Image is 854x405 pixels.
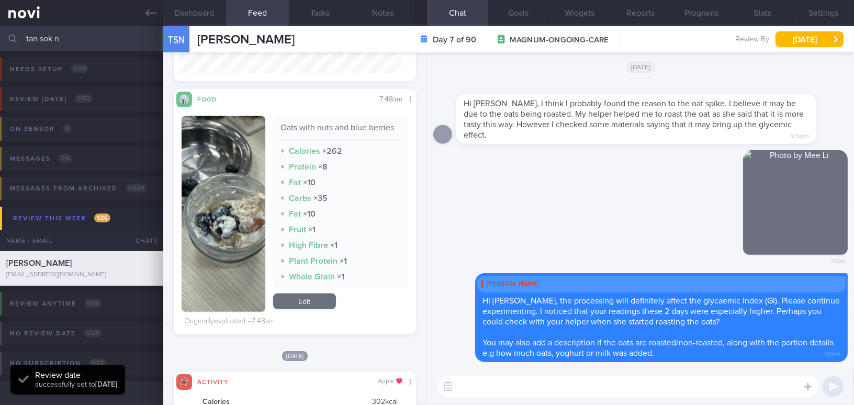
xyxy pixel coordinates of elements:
[192,377,234,386] div: Activity
[482,297,840,326] span: Hi [PERSON_NAME], the processing will definitely affect the glycaemic index (GI). Please continue...
[63,124,72,133] span: 0
[309,226,316,234] strong: × 1
[7,152,75,166] div: Messages
[10,211,113,226] div: Review this week
[7,62,91,76] div: Needs setup
[121,230,163,251] div: Chats
[314,194,328,203] strong: × 35
[94,213,110,222] span: 1 / 26
[790,130,809,140] span: 12:54pm
[84,329,102,337] span: 0 / 28
[289,210,301,218] strong: Fat
[281,122,401,141] div: Oats with nuts and blue berries
[35,370,117,380] div: Review date
[289,147,321,155] strong: Calories
[433,35,476,45] strong: Day 7 of 90
[338,273,345,281] strong: × 1
[289,163,317,171] strong: Protein
[273,294,336,309] a: Edit
[184,317,275,327] div: Originally evaluated – 7:48am
[289,241,329,250] strong: High Fibre
[7,297,105,311] div: Review anytime
[7,92,95,106] div: Review [DATE]
[7,122,74,136] div: On sensor
[161,20,192,60] div: TSN
[323,147,343,155] strong: × 262
[282,351,308,361] span: [DATE]
[482,339,834,357] span: You may also add a description if the oats are roasted/non-roasted, along with the portion detail...
[304,178,316,187] strong: × 10
[197,33,295,46] span: [PERSON_NAME]
[735,35,769,44] span: Review By
[289,226,307,234] strong: Fruit
[6,259,72,267] span: [PERSON_NAME]
[59,154,72,163] span: 0 / 4
[289,257,338,265] strong: Plant Protein
[510,35,609,46] span: MAGNUM-ONGOING-CARE
[824,348,840,358] span: 1:58pm
[126,184,147,193] span: 0 / 580
[192,94,234,103] div: Food
[7,327,104,341] div: No review date
[304,210,316,218] strong: × 10
[35,381,117,388] span: successfully set to
[319,163,328,171] strong: × 8
[340,257,347,265] strong: × 1
[289,178,301,187] strong: Fat
[378,378,402,386] div: Apple
[75,94,93,103] span: 0 / 52
[6,271,157,279] div: [EMAIL_ADDRESS][DOMAIN_NAME]
[626,61,656,73] span: [DATE]
[89,358,107,367] span: 0 / 22
[379,96,402,103] span: 7:48am
[84,299,102,308] span: 0 / 96
[7,356,109,370] div: No subscription
[71,64,88,73] span: 0 / 114
[95,381,117,388] strong: [DATE]
[182,116,265,312] img: Oats with nuts and blue berries
[743,150,848,255] img: Photo by Mee Li
[831,255,846,265] span: 1:51pm
[776,31,844,47] button: [DATE]
[464,99,804,139] span: Hi [PERSON_NAME], I think I probably found the reason to the oat spike. I believe it may be due t...
[481,280,841,288] div: [PERSON_NAME]
[289,273,335,281] strong: Whole Grain
[7,182,150,196] div: Messages from Archived
[331,241,338,250] strong: × 1
[289,194,312,203] strong: Carbs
